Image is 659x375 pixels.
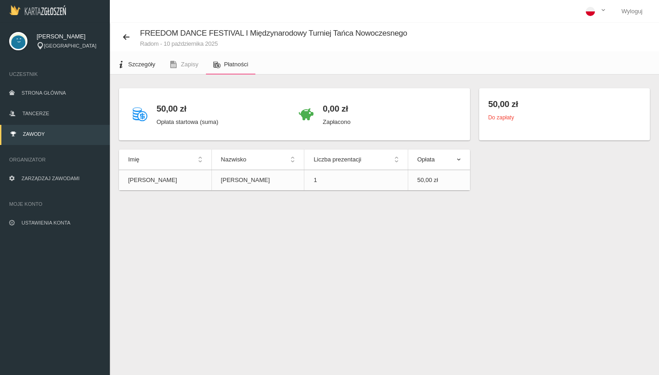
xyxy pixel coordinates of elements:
span: Organizator [9,155,101,164]
span: Płatności [224,61,248,68]
span: Ustawienia konta [22,220,70,225]
span: Zawody [23,131,45,137]
span: Szczegóły [128,61,155,68]
div: [GEOGRAPHIC_DATA] [37,42,101,50]
p: Opłata startowa (suma) [157,118,218,127]
a: Szczegóły [110,54,162,75]
p: Zapłacono [323,118,351,127]
th: Liczba prezentacji [304,150,408,170]
td: 50,00 zł [408,170,470,191]
td: 1 [304,170,408,191]
small: Radom - 10 października 2025 [140,41,407,47]
span: Zarządzaj zawodami [22,176,80,181]
img: svg [9,32,27,50]
span: Uczestnik [9,70,101,79]
td: [PERSON_NAME] [211,170,304,191]
span: Tancerze [22,111,49,116]
th: Nazwisko [211,150,304,170]
a: Zapisy [162,54,205,75]
th: Imię [119,150,211,170]
h4: 0,00 zł [323,102,351,115]
a: Płatności [206,54,256,75]
span: Zapisy [181,61,198,68]
span: Strona główna [22,90,66,96]
h4: 50,00 zł [157,102,218,115]
h4: 50,00 zł [488,97,641,111]
small: Do zapłaty [488,114,514,121]
td: [PERSON_NAME] [119,170,211,191]
span: [PERSON_NAME] [37,32,101,41]
span: Moje konto [9,199,101,209]
img: Logo [9,5,66,15]
th: Opłata [408,150,470,170]
span: FREEDOM DANCE FESTIVAL I Międzynarodowy Turniej Tańca Nowoczesnego [140,29,407,37]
